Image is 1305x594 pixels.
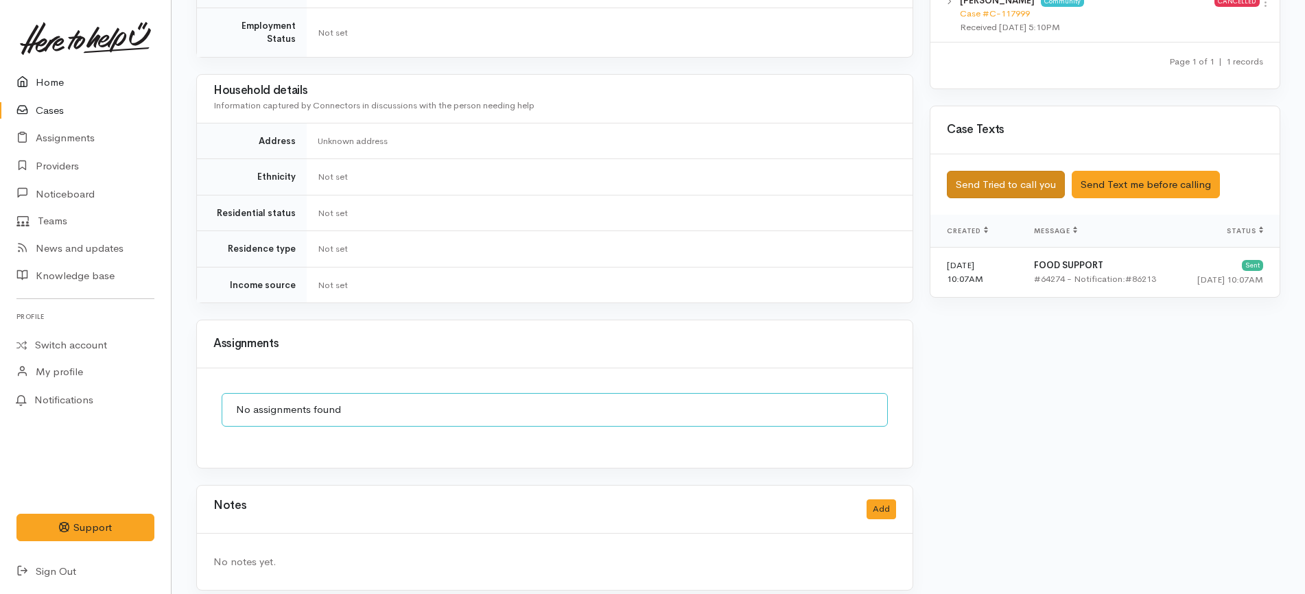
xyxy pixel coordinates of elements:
[213,499,246,519] h3: Notes
[947,123,1263,136] h3: Case Texts
[318,243,348,254] span: Not set
[1034,259,1103,271] b: FOOD SUPPORT
[930,248,1023,298] td: [DATE] 10:07AM
[213,337,896,351] h3: Assignments
[213,554,896,570] div: No notes yet.
[16,307,154,326] h6: Profile
[1169,56,1263,67] small: Page 1 of 1 1 records
[960,8,1030,19] a: Case #C-117999
[318,27,348,38] span: Not set
[947,171,1065,199] button: Send Tried to call you
[197,8,307,57] td: Employment Status
[197,267,307,302] td: Income source
[1227,226,1263,235] span: Status
[16,514,154,542] button: Support
[960,21,1214,34] div: Received [DATE] 5:10PM
[222,393,888,427] div: No assignments found
[197,123,307,159] td: Address
[1034,226,1077,235] span: Message
[197,159,307,195] td: Ethnicity
[318,134,896,148] div: Unknown address
[197,195,307,231] td: Residential status
[1242,260,1263,271] div: Sent
[867,499,896,519] button: Add
[1072,171,1220,199] button: Send Text me before calling
[1219,56,1222,67] span: |
[318,279,348,291] span: Not set
[197,231,307,268] td: Residence type
[1190,273,1263,287] div: [DATE] 10:07AM
[213,84,896,97] h3: Household details
[213,99,534,111] span: Information captured by Connectors in discussions with the person needing help
[1034,272,1168,286] div: #64274 - Notification:#86213
[318,171,348,182] span: Not set
[318,207,348,219] span: Not set
[947,226,988,235] span: Created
